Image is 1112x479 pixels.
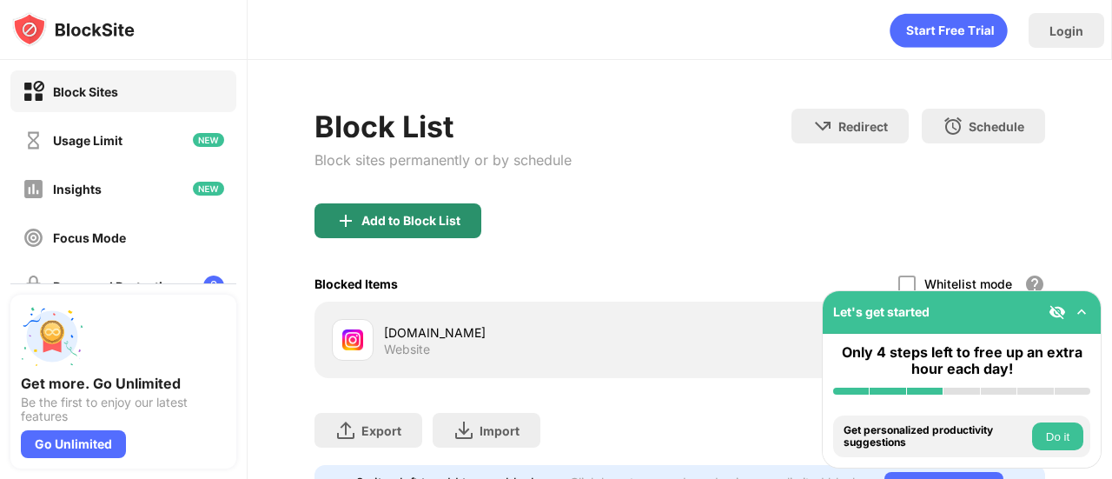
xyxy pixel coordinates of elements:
img: push-unlimited.svg [21,305,83,368]
div: Password Protection [53,279,178,294]
div: Schedule [969,119,1024,134]
div: Block Sites [53,84,118,99]
div: Export [361,423,401,438]
div: Go Unlimited [21,430,126,458]
div: Usage Limit [53,133,122,148]
img: insights-off.svg [23,178,44,200]
div: Blocked Items [314,276,398,291]
img: logo-blocksite.svg [12,12,135,47]
img: favicons [342,329,363,350]
div: animation [890,13,1008,48]
img: password-protection-off.svg [23,276,44,297]
img: focus-off.svg [23,227,44,249]
div: Get personalized productivity suggestions [844,424,1028,449]
div: Block sites permanently or by schedule [314,151,572,169]
img: new-icon.svg [193,182,224,196]
div: Add to Block List [361,214,460,228]
button: Do it [1032,422,1083,450]
img: omni-setup-toggle.svg [1073,303,1090,321]
div: Whitelist mode [924,276,1012,291]
div: Import [480,423,520,438]
div: Focus Mode [53,230,126,245]
div: Redirect [838,119,888,134]
div: Insights [53,182,102,196]
img: block-on.svg [23,81,44,103]
img: new-icon.svg [193,133,224,147]
div: [DOMAIN_NAME] [384,323,680,342]
div: Only 4 steps left to free up an extra hour each day! [833,344,1090,377]
div: Block List [314,109,572,144]
img: lock-menu.svg [203,276,224,296]
div: Website [384,342,430,357]
img: eye-not-visible.svg [1049,303,1066,321]
div: Get more. Go Unlimited [21,375,226,392]
img: time-usage-off.svg [23,130,44,151]
div: Be the first to enjoy our latest features [21,396,226,423]
div: Let's get started [833,304,930,319]
div: Login [1049,23,1083,38]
